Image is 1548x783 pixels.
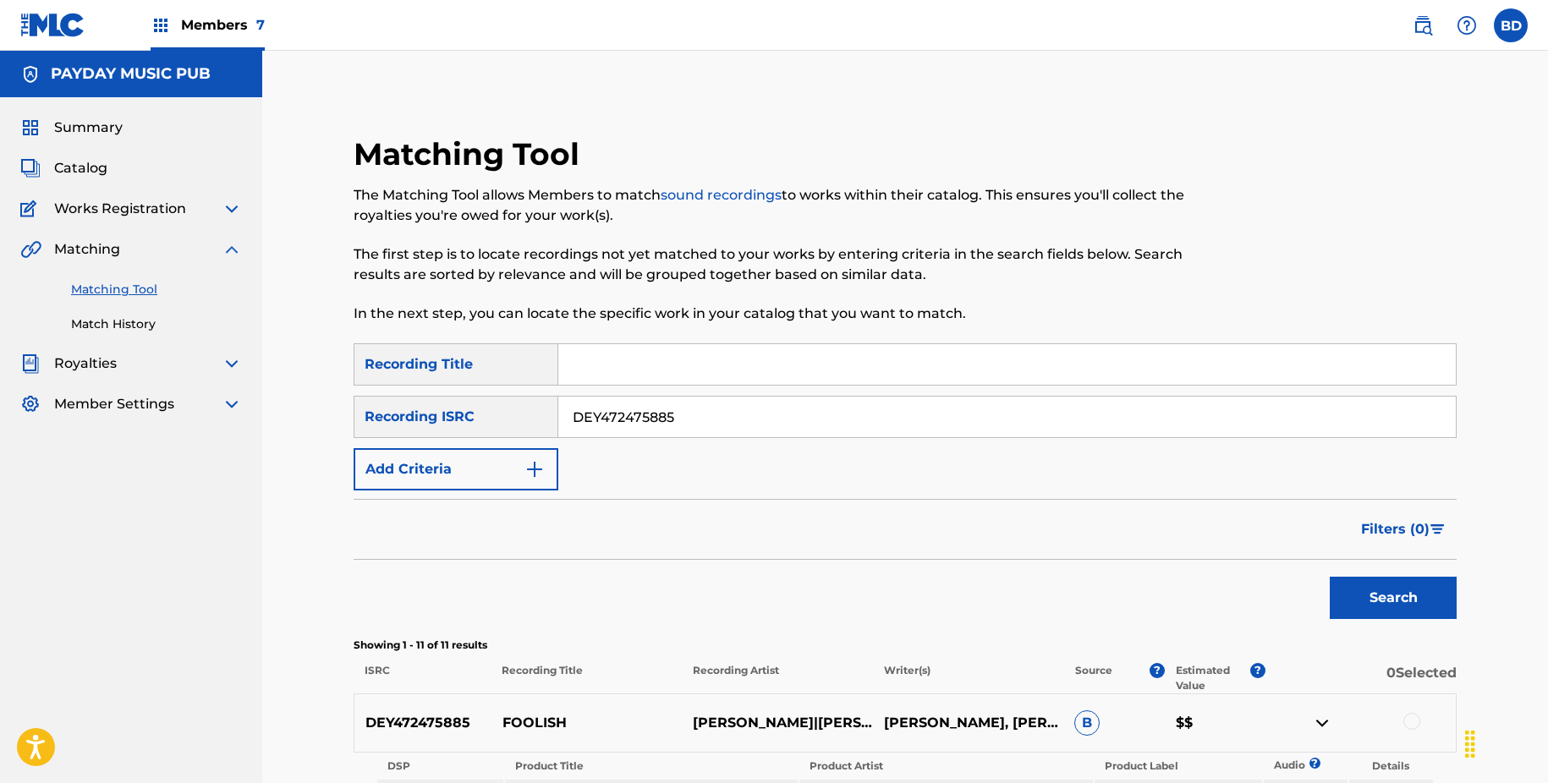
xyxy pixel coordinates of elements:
[222,394,242,414] img: expand
[1250,663,1265,678] span: ?
[505,754,799,778] th: Product Title
[222,199,242,219] img: expand
[682,663,873,693] p: Recording Artist
[1494,8,1528,42] div: User Menu
[1501,517,1548,653] iframe: Resource Center
[1074,710,1100,736] span: B
[1075,663,1112,693] p: Source
[661,187,782,203] a: sound recordings
[354,713,491,733] p: DEY472475885
[20,394,41,414] img: Member Settings
[354,448,558,490] button: Add Criteria
[1430,524,1445,534] img: filter
[1406,8,1440,42] a: Public Search
[1315,758,1315,769] span: ?
[1457,719,1484,769] div: Drag
[54,353,117,374] span: Royalties
[222,239,242,260] img: expand
[1450,8,1484,42] div: Help
[354,135,588,173] h2: Matching Tool
[54,158,107,178] span: Catalog
[256,17,265,33] span: 7
[1176,663,1250,693] p: Estimated Value
[71,315,242,333] a: Match History
[872,663,1063,693] p: Writer(s)
[222,353,242,374] img: expand
[682,713,872,733] p: [PERSON_NAME]|[PERSON_NAME] LOVES YOU|[PERSON_NAME]
[1361,519,1430,539] span: Filters ( 0 )
[1164,713,1265,733] p: $$
[20,118,41,138] img: Summary
[20,158,41,178] img: Catalog
[54,118,123,138] span: Summary
[491,663,682,693] p: Recording Title
[377,754,503,778] th: DSP
[1095,754,1262,778] th: Product Label
[51,64,211,84] h5: PAYDAY MUSIC PUB
[1457,15,1477,36] img: help
[354,244,1203,285] p: The first step is to locate recordings not yet matched to your works by entering criteria in the ...
[1150,663,1165,678] span: ?
[1351,508,1457,550] button: Filters (0)
[1330,577,1457,619] button: Search
[354,663,491,693] p: ISRC
[54,199,186,219] span: Works Registration
[1312,713,1332,733] img: contract
[354,304,1203,324] p: In the next step, you can locate the specific work in your catalog that you want to match.
[491,713,682,733] p: FOOLISH
[181,15,265,35] span: Members
[20,353,41,374] img: Royalties
[20,199,42,219] img: Works Registration
[1413,15,1433,36] img: search
[151,15,171,36] img: Top Rightsholders
[524,459,545,479] img: 9d2ae6d4665cec9f34b9.svg
[54,239,120,260] span: Matching
[71,281,242,298] a: Matching Tool
[1265,663,1457,693] p: 0 Selected
[20,13,85,37] img: MLC Logo
[54,394,174,414] span: Member Settings
[20,239,41,260] img: Matching
[20,158,107,178] a: CatalogCatalog
[354,343,1457,627] form: Search Form
[354,638,1457,653] p: Showing 1 - 11 of 11 results
[1349,754,1433,778] th: Details
[799,754,1093,778] th: Product Artist
[20,64,41,85] img: Accounts
[20,118,123,138] a: SummarySummary
[354,185,1203,226] p: The Matching Tool allows Members to match to works within their catalog. This ensures you'll coll...
[1264,758,1284,773] p: Audio
[1463,702,1548,783] iframe: Chat Widget
[873,713,1063,733] p: [PERSON_NAME], [PERSON_NAME], [PERSON_NAME], [PERSON_NAME]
